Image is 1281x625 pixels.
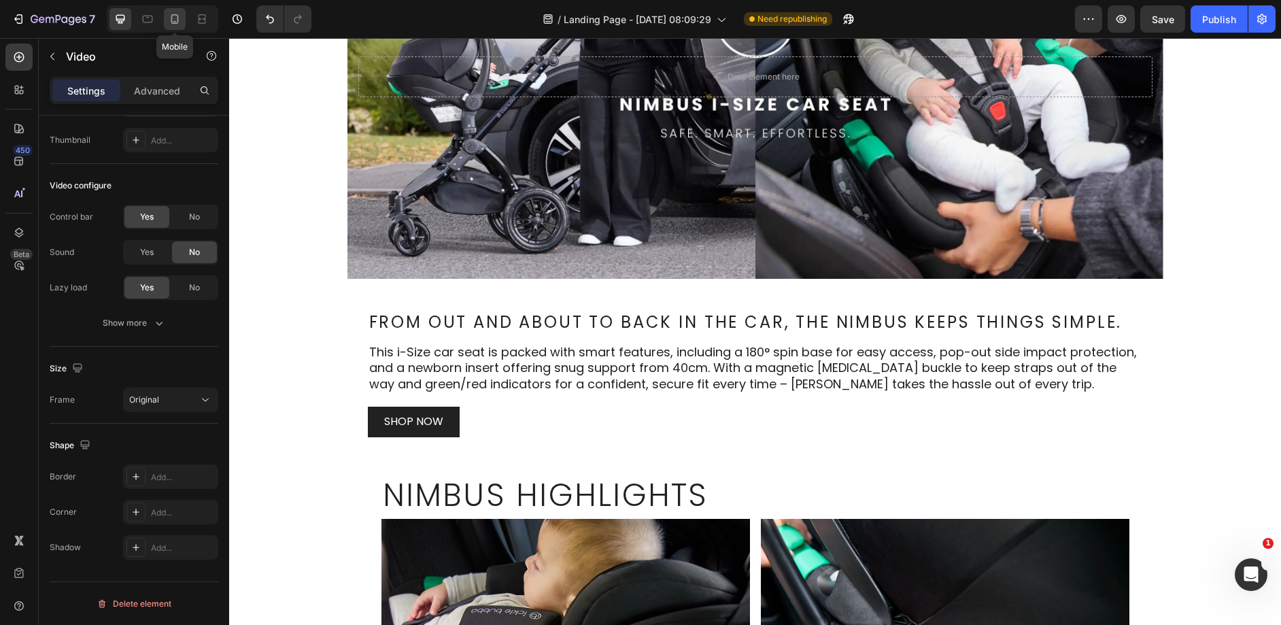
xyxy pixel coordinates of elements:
div: Lazy load [50,282,87,294]
div: Beta [10,249,33,260]
span: Yes [140,282,154,294]
div: Delete element [97,596,171,612]
div: Sound [50,246,74,258]
button: Save [1140,5,1185,33]
div: Control bar [50,211,93,223]
div: Add... [151,507,215,519]
p: Advanced [134,84,180,98]
div: Show more [103,316,166,330]
div: Add... [151,471,215,484]
iframe: Design area [229,38,1281,625]
span: No [189,211,200,223]
button: Original [123,388,218,412]
div: Frame [50,394,75,406]
span: Yes [140,246,154,258]
span: / [558,12,561,27]
span: Need republishing [757,13,827,25]
div: Thumbnail [50,134,90,146]
span: No [189,246,200,258]
button: Show more [50,311,218,335]
div: Shadow [50,541,81,554]
p: 7 [89,11,95,27]
div: Add... [151,542,215,554]
button: Delete element [50,593,218,615]
span: 1 [1263,538,1274,549]
div: Corner [50,506,77,518]
button: 7 [5,5,101,33]
div: Size [50,360,86,378]
div: Video configure [50,180,112,192]
div: Undo/Redo [256,5,311,33]
div: Publish [1202,12,1236,27]
iframe: Intercom live chat [1235,558,1267,591]
p: Settings [67,84,105,98]
div: Shape [50,437,93,455]
div: Add... [151,135,215,147]
button: Publish [1191,5,1248,33]
div: 450 [13,145,33,156]
span: Yes [140,211,154,223]
span: No [189,282,200,294]
span: Save [1152,14,1174,25]
span: Landing Page - [DATE] 08:09:29 [564,12,711,27]
div: Border [50,471,76,483]
p: Video [66,48,182,65]
span: Original [129,394,159,405]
